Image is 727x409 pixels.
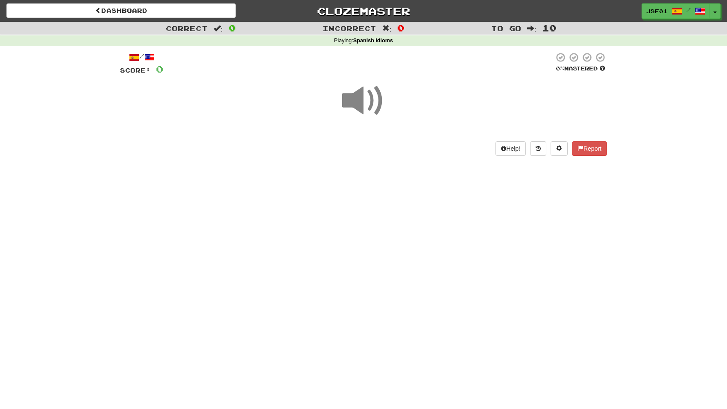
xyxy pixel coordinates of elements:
span: 0 [229,23,236,33]
span: 0 % [556,65,564,72]
span: 0 [156,64,163,74]
span: Correct [166,24,208,32]
span: 10 [542,23,557,33]
span: To go [491,24,521,32]
span: Score: [120,67,151,74]
button: Round history (alt+y) [530,141,546,156]
span: Incorrect [322,24,376,32]
button: Help! [495,141,526,156]
span: : [527,25,536,32]
div: / [120,52,163,63]
span: : [214,25,223,32]
a: JSF01 / [642,3,710,19]
div: Mastered [554,65,607,73]
span: : [382,25,392,32]
span: 0 [397,23,405,33]
a: Dashboard [6,3,236,18]
a: Clozemaster [249,3,478,18]
button: Report [572,141,607,156]
span: / [686,7,691,13]
strong: Spanish Idioms [353,38,393,44]
span: JSF01 [646,7,668,15]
